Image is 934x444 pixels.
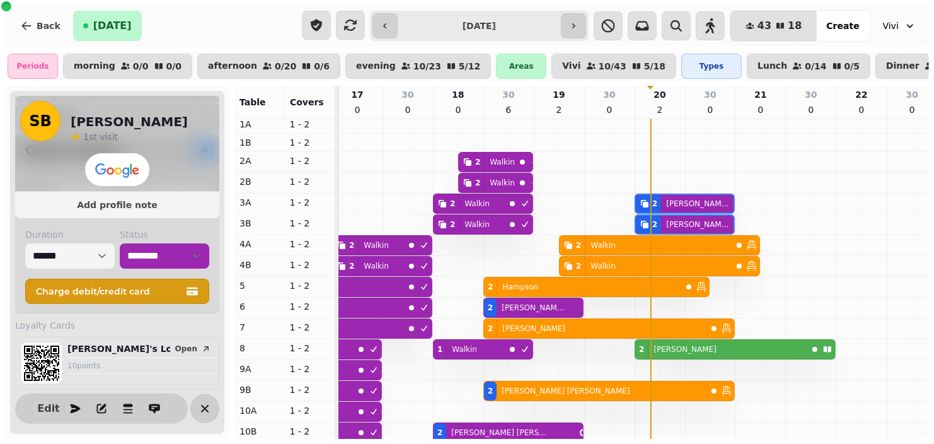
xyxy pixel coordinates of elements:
[356,61,396,71] p: evening
[239,118,280,131] p: 1A
[351,88,363,101] p: 17
[452,344,477,354] p: Walkin
[71,113,188,131] h2: [PERSON_NAME]
[652,219,657,230] div: 2
[730,11,817,41] button: 4318
[413,62,441,71] p: 10 / 23
[554,103,564,116] p: 2
[290,425,330,438] p: 1 - 2
[451,428,548,438] p: [PERSON_NAME] [PERSON_NAME]
[488,303,493,313] div: 2
[10,11,71,41] button: Back
[639,344,644,354] div: 2
[826,21,859,30] span: Create
[591,240,616,250] p: Walkin
[36,396,61,421] button: Edit
[15,319,75,332] span: Loyalty Cards
[747,54,870,79] button: Lunch0/140/5
[290,196,330,209] p: 1 - 2
[591,261,616,271] p: Walkin
[36,287,183,296] span: Charge debit/credit card
[788,21,802,31] span: 18
[805,88,817,101] p: 30
[41,404,56,414] span: Edit
[464,199,490,209] p: Walkin
[83,132,89,142] span: 1
[239,97,266,107] span: Table
[290,300,330,313] p: 1 - 2
[551,54,676,79] button: Vivi10/435/18
[133,62,149,71] p: 0 / 0
[175,345,197,353] span: Open
[20,197,214,213] button: Add profile note
[855,88,867,101] p: 22
[290,238,330,250] p: 1 - 2
[349,240,354,250] div: 2
[25,279,209,304] button: Charge debit/credit card
[437,428,442,438] div: 2
[475,178,480,188] div: 2
[239,279,280,292] p: 5
[290,321,330,334] p: 1 - 2
[239,342,280,354] p: 8
[314,62,330,71] p: 0 / 6
[290,259,330,271] p: 1 - 2
[364,261,389,271] p: Walkin
[437,344,442,354] div: 1
[93,21,132,31] span: [DATE]
[352,103,362,116] p: 0
[170,342,216,355] button: Open
[290,363,330,375] p: 1 - 2
[907,103,917,116] p: 0
[290,118,330,131] p: 1 - 2
[290,155,330,167] p: 1 - 2
[562,61,580,71] p: Vivi
[166,62,182,71] p: 0 / 0
[502,386,630,396] p: [PERSON_NAME] [PERSON_NAME]
[239,425,280,438] p: 10B
[883,20,899,32] span: Vivi
[450,199,455,209] div: 2
[67,361,219,371] p: 10 point s
[239,155,280,167] p: 2A
[488,282,493,292] div: 2
[816,11,869,41] button: Create
[502,324,565,334] p: [PERSON_NAME]
[345,54,491,79] button: evening10/235/12
[120,228,209,241] label: Status
[197,54,340,79] button: afternoon0/200/6
[906,88,918,101] p: 30
[504,103,514,116] p: 6
[490,178,515,188] p: Walkin
[8,54,58,79] div: Periods
[806,103,816,116] p: 0
[502,282,538,292] p: Hampson
[666,199,730,209] p: [PERSON_NAME] [PERSON_NAME]
[644,62,666,71] p: 5 / 18
[401,88,413,101] p: 30
[30,201,204,209] span: Add profile note
[576,261,581,271] div: 2
[290,97,324,107] span: Covers
[475,157,480,167] div: 2
[290,342,330,354] p: 1 - 2
[681,54,742,79] div: Types
[239,259,280,271] p: 4B
[290,404,330,417] p: 1 - 2
[553,88,565,101] p: 19
[502,303,566,313] p: [PERSON_NAME] [PERSON_NAME]
[488,324,493,334] div: 2
[655,103,665,116] p: 2
[604,103,614,116] p: 0
[239,136,280,149] p: 1B
[290,217,330,230] p: 1 - 2
[488,386,493,396] div: 2
[403,103,413,116] p: 0
[83,131,118,143] p: visit
[490,157,515,167] p: Walkin
[856,103,867,116] p: 0
[364,240,389,250] p: Walkin
[239,321,280,334] p: 7
[758,21,771,31] span: 43
[239,175,280,188] p: 2B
